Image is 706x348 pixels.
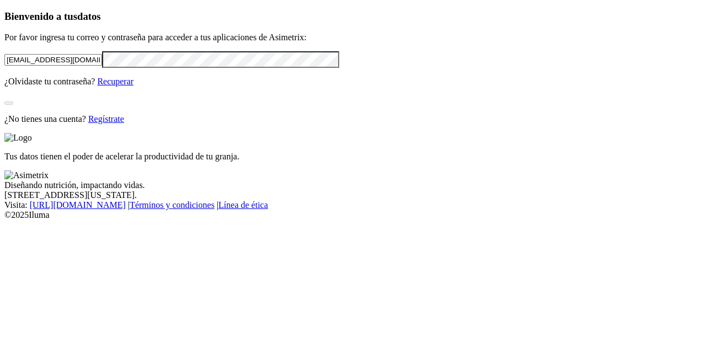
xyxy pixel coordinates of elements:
a: [URL][DOMAIN_NAME] [30,200,126,210]
a: Recuperar [97,77,133,86]
a: Línea de ética [218,200,268,210]
p: Tus datos tienen el poder de acelerar la productividad de tu granja. [4,152,702,162]
img: Logo [4,133,32,143]
a: Regístrate [88,114,124,124]
input: Tu correo [4,54,102,66]
div: © 2025 Iluma [4,210,702,220]
img: Asimetrix [4,170,49,180]
div: Visita : | | [4,200,702,210]
div: Diseñando nutrición, impactando vidas. [4,180,702,190]
a: Términos y condiciones [130,200,215,210]
p: Por favor ingresa tu correo y contraseña para acceder a tus aplicaciones de Asimetrix: [4,33,702,42]
p: ¿Olvidaste tu contraseña? [4,77,702,87]
p: ¿No tienes una cuenta? [4,114,702,124]
span: datos [77,10,101,22]
div: [STREET_ADDRESS][US_STATE]. [4,190,702,200]
h3: Bienvenido a tus [4,10,702,23]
